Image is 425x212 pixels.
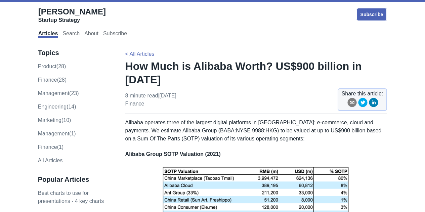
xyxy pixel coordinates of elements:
[103,31,127,38] a: Subscribe
[125,101,144,107] a: finance
[38,117,71,123] a: marketing(10)
[38,31,58,38] a: Articles
[125,59,387,86] h1: How Much is Alibaba Worth? US$900 billion in [DATE]
[38,190,104,204] a: Best charts to use for presentations - 4 key charts
[84,31,98,38] a: About
[38,7,106,24] a: [PERSON_NAME]Startup Strategy
[125,92,176,108] p: 8 minute read | [DATE]
[38,104,76,110] a: engineering(14)
[125,151,387,158] h4: Alibaba Group SOTP Valuation (2021)
[38,158,63,163] a: All Articles
[358,98,368,110] button: twitter
[38,144,63,150] a: Finance(1)
[38,77,67,83] a: finance(28)
[342,90,383,98] span: Share this article:
[125,51,155,57] a: < All Articles
[38,49,111,57] h3: Topics
[38,90,79,96] a: management(23)
[38,63,66,69] a: product(28)
[369,98,378,110] button: linkedin
[38,175,111,184] h3: Popular Articles
[356,8,387,21] a: Subscribe
[38,131,76,136] a: Management(1)
[347,98,357,110] button: email
[38,17,106,24] div: Startup Strategy
[38,7,106,16] span: [PERSON_NAME]
[125,119,387,143] p: Alibaba operates three of the largest digital platforms in [GEOGRAPHIC_DATA]: e-commerce, cloud a...
[62,31,80,38] a: Search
